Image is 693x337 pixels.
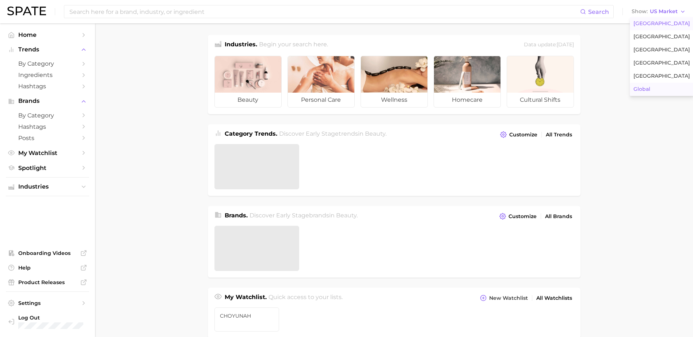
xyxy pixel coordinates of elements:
input: Search here for a brand, industry, or ingredient [69,5,580,18]
a: by Category [6,110,89,121]
button: Brands [6,96,89,106]
a: wellness [361,56,428,108]
span: All Brands [545,213,572,220]
a: Spotlight [6,162,89,174]
span: Discover Early Stage brands in . [250,212,358,219]
a: Posts [6,132,89,144]
span: My Watchlist [18,150,77,156]
span: Product Releases [18,279,77,286]
span: Settings [18,300,77,306]
span: Search [588,8,609,15]
span: beauty [215,93,281,107]
a: All Brands [543,212,574,221]
a: by Category [6,58,89,69]
button: Trends [6,44,89,55]
span: by Category [18,112,77,119]
a: Hashtags [6,81,89,92]
span: personal care [288,93,354,107]
span: Home [18,31,77,38]
span: Hashtags [18,83,77,90]
span: Spotlight [18,164,77,171]
span: Category Trends . [225,130,277,137]
a: homecare [434,56,501,108]
a: Log out. Currently logged in with e-mail jek@cosmax.com. [6,312,89,331]
span: Trends [18,46,77,53]
a: Ingredients [6,69,89,81]
span: beauty [336,212,357,219]
span: cultural shifts [507,93,574,107]
a: Product Releases [6,277,89,288]
span: by Category [18,60,77,67]
span: Posts [18,135,77,142]
span: Customize [509,213,537,220]
h1: Industries. [225,40,257,50]
a: All Watchlists [534,293,574,303]
span: Brands . [225,212,248,219]
div: Data update: [DATE] [524,40,574,50]
a: Onboarding Videos [6,248,89,259]
a: CHOYUNAH [214,307,279,332]
button: Customize [498,129,539,140]
a: personal care [288,56,355,108]
span: [GEOGRAPHIC_DATA] [633,47,690,53]
a: Help [6,262,89,273]
a: Settings [6,298,89,309]
img: SPATE [7,7,46,15]
span: All Trends [546,132,572,138]
span: Ingredients [18,71,77,78]
span: Brands [18,98,77,104]
span: wellness [361,93,427,107]
span: Hashtags [18,123,77,130]
span: [GEOGRAPHIC_DATA] [633,20,690,27]
h2: Quick access to your lists. [269,293,343,303]
a: All Trends [544,130,574,140]
button: Industries [6,181,89,192]
a: My Watchlist [6,147,89,159]
button: ShowUS Market [630,7,688,16]
span: beauty [365,130,385,137]
a: cultural shifts [507,56,574,108]
span: New Watchlist [489,295,528,301]
a: Hashtags [6,121,89,132]
span: [GEOGRAPHIC_DATA] [633,73,690,79]
button: Customize [498,211,538,221]
span: Show [632,9,648,13]
h2: Begin your search here. [259,40,328,50]
span: US Market [650,9,678,13]
a: Home [6,29,89,40]
span: [GEOGRAPHIC_DATA] [633,60,690,66]
span: Global [633,86,650,92]
span: Customize [509,132,537,138]
span: Onboarding Videos [18,250,77,256]
span: CHOYUNAH [220,313,274,319]
span: homecare [434,93,500,107]
h1: My Watchlist. [225,293,267,303]
a: beauty [214,56,282,108]
span: Discover Early Stage trends in . [279,130,387,137]
span: Industries [18,183,77,190]
span: All Watchlists [536,295,572,301]
span: Help [18,264,77,271]
span: [GEOGRAPHIC_DATA] [633,34,690,40]
button: New Watchlist [478,293,529,303]
span: Log Out [18,314,83,321]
